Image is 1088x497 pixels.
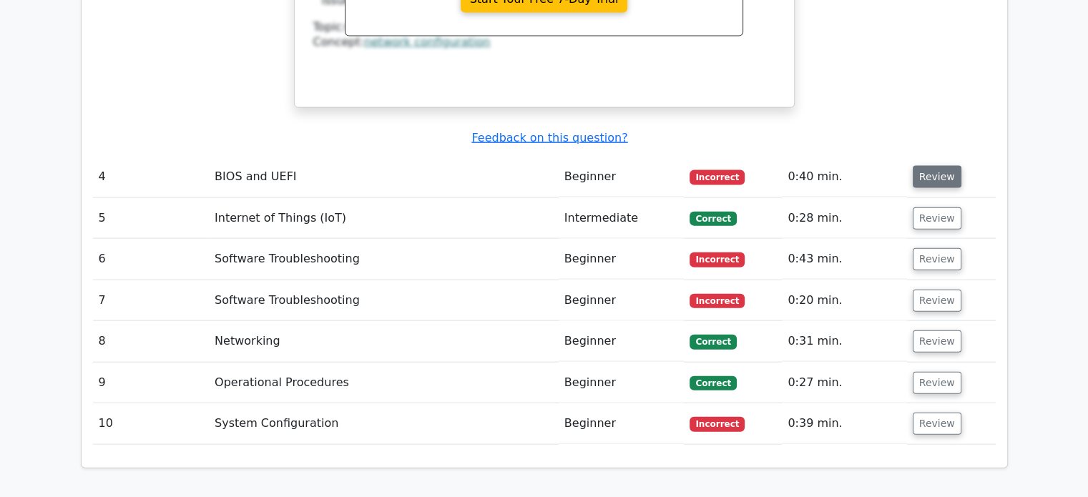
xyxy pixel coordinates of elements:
td: 4 [93,157,210,197]
td: 8 [93,321,210,362]
td: Intermediate [559,198,685,239]
td: 5 [93,198,210,239]
td: 10 [93,403,210,444]
span: Incorrect [690,252,745,267]
td: Beginner [559,280,685,321]
button: Review [913,290,961,312]
td: BIOS and UEFI [209,157,559,197]
td: Internet of Things (IoT) [209,198,559,239]
a: network configuration [364,35,490,49]
span: Incorrect [690,417,745,431]
td: 0:39 min. [782,403,906,444]
button: Review [913,330,961,353]
div: Concept: [313,35,775,50]
button: Review [913,413,961,435]
td: Operational Procedures [209,363,559,403]
td: Software Troubleshooting [209,239,559,280]
button: Review [913,372,961,394]
td: Software Troubleshooting [209,280,559,321]
button: Review [913,166,961,188]
td: 0:20 min. [782,280,906,321]
td: 0:40 min. [782,157,906,197]
div: Topic: [313,20,775,35]
td: 0:28 min. [782,198,906,239]
span: Correct [690,212,736,226]
td: 0:27 min. [782,363,906,403]
td: 6 [93,239,210,280]
a: Feedback on this question? [471,131,627,144]
button: Review [913,248,961,270]
td: Beginner [559,403,685,444]
button: Review [913,207,961,230]
td: Beginner [559,321,685,362]
td: Networking [209,321,559,362]
td: Beginner [559,363,685,403]
td: Beginner [559,239,685,280]
span: Correct [690,376,736,390]
td: 9 [93,363,210,403]
td: 0:31 min. [782,321,906,362]
td: Beginner [559,157,685,197]
td: 7 [93,280,210,321]
span: Correct [690,335,736,349]
span: Incorrect [690,294,745,308]
td: System Configuration [209,403,559,444]
span: Incorrect [690,170,745,184]
td: 0:43 min. [782,239,906,280]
